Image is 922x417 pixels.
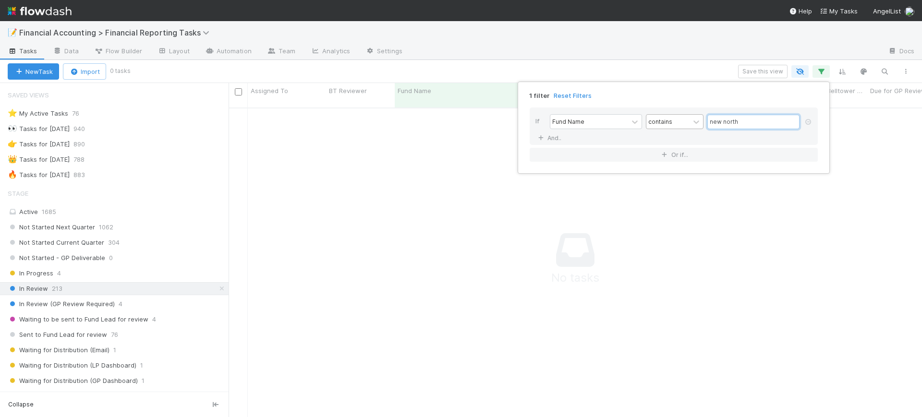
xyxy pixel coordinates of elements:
div: If [535,114,550,131]
div: Fund Name [552,117,584,126]
a: Reset Filters [554,92,592,100]
button: Or if... [530,148,818,162]
span: 1 filter [529,92,550,100]
div: contains [648,117,672,126]
a: And.. [535,131,566,145]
